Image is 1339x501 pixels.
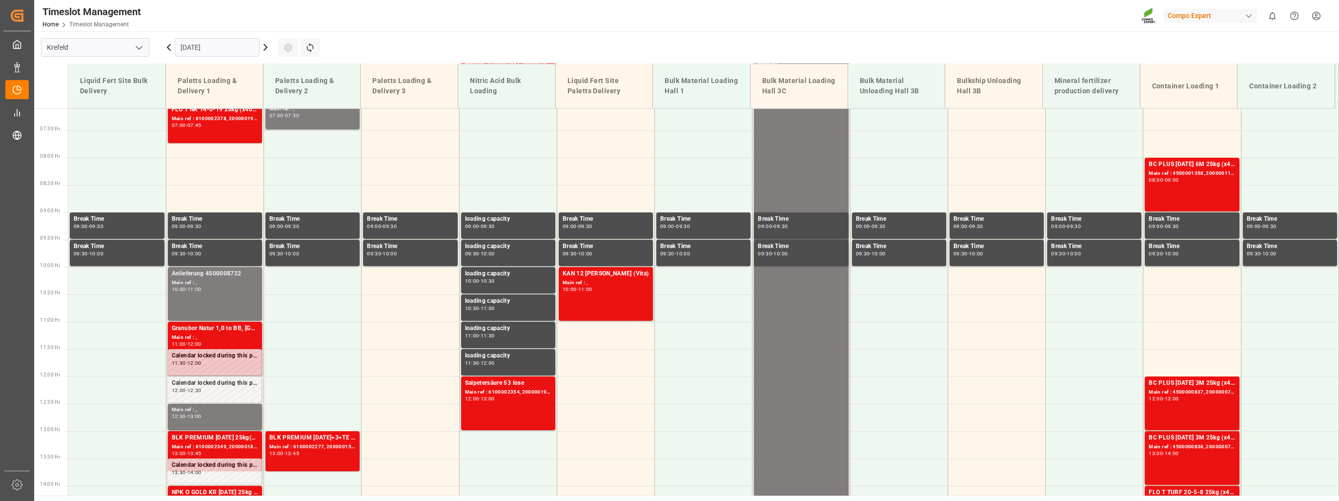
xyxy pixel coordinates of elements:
[40,427,60,432] span: 13:00 Hr
[172,224,186,229] div: 09:00
[40,235,60,241] span: 09:30 Hr
[563,242,649,251] div: Break Time
[187,123,202,127] div: 07:45
[383,224,397,229] div: 09:30
[1051,224,1065,229] div: 09:00
[269,242,356,251] div: Break Time
[1260,224,1262,229] div: -
[1163,251,1164,256] div: -
[1149,251,1163,256] div: 09:30
[367,242,453,251] div: Break Time
[172,342,186,346] div: 11:00
[773,251,788,256] div: 10:00
[368,72,450,100] div: Paletts Loading & Delivery 3
[479,224,480,229] div: -
[465,378,551,388] div: Salpetersäure 53 lose
[968,251,969,256] div: -
[383,251,397,256] div: 10:00
[465,224,479,229] div: 09:00
[187,287,202,292] div: 11:00
[465,306,479,311] div: 10:30
[172,351,258,361] div: Calendar locked during this period.
[76,72,158,100] div: Liquid Fert Site Bulk Delivery
[172,251,186,256] div: 09:30
[172,115,258,123] div: Main ref : 6100002378, 2000001957
[172,334,258,342] div: Main ref : ,
[1051,214,1137,224] div: Break Time
[479,361,480,365] div: -
[1148,77,1230,95] div: Container Loading 1
[1149,214,1235,224] div: Break Time
[367,224,381,229] div: 09:00
[172,378,258,388] div: Calendar locked during this period.
[187,414,202,418] div: 13:00
[172,324,258,334] div: Granubor Natur 1,0 to BB, [GEOGRAPHIC_DATA]
[172,287,186,292] div: 10:00
[479,251,480,256] div: -
[40,126,60,131] span: 07:30 Hr
[1149,451,1163,456] div: 13:00
[969,224,983,229] div: 09:30
[172,269,258,279] div: Anlieferung 4500008722
[465,242,551,251] div: loading capacity
[465,388,551,397] div: Main ref : 6100002354, 2000001931
[479,306,480,311] div: -
[174,72,255,100] div: Paletts Loading & Delivery 1
[758,224,772,229] div: 09:00
[856,214,942,224] div: Break Time
[1065,224,1067,229] div: -
[954,251,968,256] div: 09:30
[872,251,886,256] div: 10:00
[40,399,60,405] span: 12:30 Hr
[465,251,479,256] div: 09:30
[856,251,870,256] div: 09:30
[89,224,103,229] div: 09:30
[187,251,202,256] div: 10:00
[1261,5,1283,27] button: show 0 new notifications
[758,214,844,224] div: Break Time
[186,224,187,229] div: -
[481,306,495,311] div: 11:00
[40,208,60,213] span: 09:00 Hr
[1149,378,1235,388] div: BC PLUS [DATE] 3M 25kg (x42) WW
[186,251,187,256] div: -
[74,242,161,251] div: Break Time
[465,214,551,224] div: loading capacity
[172,451,186,456] div: 13:00
[172,470,186,475] div: 13:30
[1262,251,1277,256] div: 10:00
[186,388,187,393] div: -
[954,224,968,229] div: 09:00
[1149,242,1235,251] div: Break Time
[676,224,690,229] div: 09:30
[381,251,383,256] div: -
[481,224,495,229] div: 09:30
[1149,169,1235,178] div: Main ref : 4500001358, 2000001101
[172,214,258,224] div: Break Time
[563,251,577,256] div: 09:30
[40,454,60,459] span: 13:30 Hr
[88,224,89,229] div: -
[172,488,258,498] div: NPK O GOLD KR [DATE] 25kg (x60) IT
[465,334,479,338] div: 11:00
[856,72,937,100] div: Bulk Material Unloading Hall 3B
[40,345,60,350] span: 11:30 Hr
[175,38,260,57] input: DD.MM.YYYY
[187,451,202,456] div: 13:45
[954,242,1040,251] div: Break Time
[284,113,285,118] div: -
[674,251,676,256] div: -
[40,263,60,268] span: 10:00 Hr
[1260,251,1262,256] div: -
[1163,178,1164,182] div: -
[563,214,649,224] div: Break Time
[187,224,202,229] div: 09:30
[1163,224,1164,229] div: -
[186,361,187,365] div: -
[40,181,60,186] span: 08:30 Hr
[660,224,674,229] div: 09:00
[1247,214,1333,224] div: Break Time
[676,251,690,256] div: 10:00
[1149,397,1163,401] div: 12:00
[172,414,186,418] div: 12:30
